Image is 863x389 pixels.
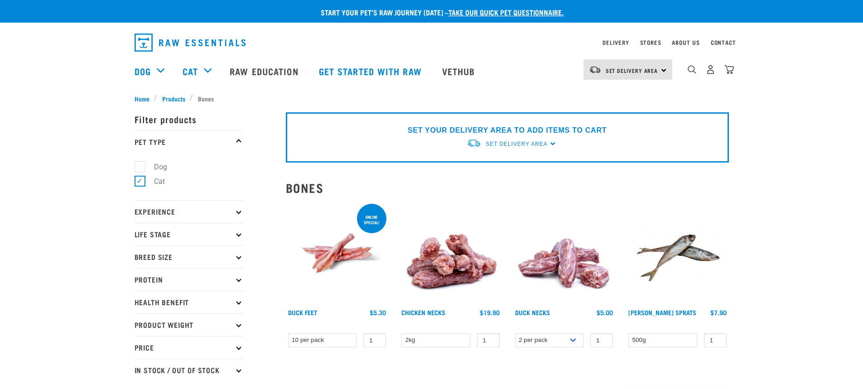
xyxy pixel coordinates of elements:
[603,41,629,44] a: Delivery
[448,10,564,14] a: take our quick pet questionnaire.
[357,210,386,229] div: ONLINE SPECIAL!
[135,130,243,153] p: Pet Type
[135,359,243,381] p: In Stock / Out Of Stock
[467,139,481,148] img: van-moving.png
[162,94,185,103] span: Products
[408,125,607,136] p: SET YOUR DELIVERY AREA TO ADD ITEMS TO CART
[589,66,601,74] img: van-moving.png
[513,202,616,305] img: Pile Of Duck Necks For Pets
[140,176,169,187] label: Cat
[597,309,613,316] div: $5.00
[363,333,386,347] input: 1
[401,311,445,314] a: Chicken Necks
[640,41,661,44] a: Stores
[310,53,433,89] a: Get started with Raw
[286,181,729,195] h2: Bones
[370,309,386,316] div: $5.30
[606,69,658,72] span: Set Delivery Area
[140,161,171,173] label: Dog
[135,34,246,52] img: Raw Essentials Logo
[626,202,729,305] img: Jack Mackarel Sparts Raw Fish For Dogs
[477,333,500,347] input: 1
[135,108,243,130] p: Filter products
[672,41,699,44] a: About Us
[135,336,243,359] p: Price
[135,94,154,103] a: Home
[288,311,317,314] a: Duck Feet
[135,291,243,313] p: Health Benefit
[515,311,550,314] a: Duck Necks
[724,65,734,74] img: home-icon@2x.png
[135,64,151,78] a: Dog
[135,94,729,103] nav: breadcrumbs
[399,202,502,305] img: Pile Of Chicken Necks For Pets
[590,333,613,347] input: 1
[135,94,149,103] span: Home
[286,202,389,305] img: Raw Essentials Duck Feet Raw Meaty Bones For Dogs
[135,223,243,245] p: Life Stage
[480,309,500,316] div: $19.90
[135,313,243,336] p: Product Weight
[157,94,190,103] a: Products
[628,311,696,314] a: [PERSON_NAME] Sprats
[183,64,198,78] a: Cat
[706,65,715,74] img: user.png
[221,53,309,89] a: Raw Education
[486,141,547,147] span: Set Delivery Area
[127,30,736,55] nav: dropdown navigation
[711,41,736,44] a: Contact
[688,65,696,74] img: home-icon-1@2x.png
[433,53,487,89] a: Vethub
[704,333,727,347] input: 1
[135,268,243,291] p: Protein
[135,200,243,223] p: Experience
[710,309,727,316] div: $7.90
[135,245,243,268] p: Breed Size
